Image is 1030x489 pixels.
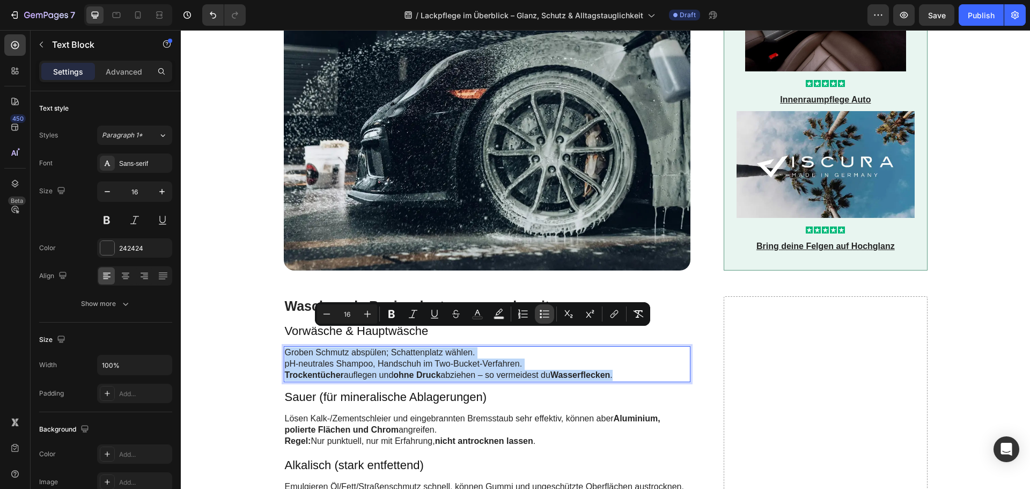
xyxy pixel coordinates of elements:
[97,126,172,145] button: Paragraph 1*
[8,196,26,205] div: Beta
[119,450,170,459] div: Add...
[919,4,954,26] button: Save
[680,10,696,20] span: Draft
[104,340,163,349] strong: Trockentücher
[98,355,172,375] input: Auto
[103,359,510,376] h3: Sauer (für mineralische Ablagerungen)
[104,406,130,415] strong: Regel:
[39,104,69,113] div: Text style
[181,30,1030,489] iframe: Design area
[104,451,509,474] p: Emulgieren Öl/Fett/Straßenschmutz schnell, können Gummi und ungeschützte Oberflächen austrocknen....
[119,389,170,399] div: Add...
[104,329,509,340] p: pH-neutrales Shampoo, Handschuh im Two-Bucket-Verfahren.
[212,340,260,349] strong: ohne Druck
[39,269,69,283] div: Align
[10,114,26,123] div: 450
[119,478,170,487] div: Add...
[103,266,510,286] h2: Rich Text Editor. Editing area: main
[39,389,64,398] div: Padding
[39,449,56,459] div: Color
[103,293,510,310] h3: Rich Text Editor. Editing area: main
[576,212,714,221] a: Bring deine Felgen auf Hochglanz
[102,130,143,140] span: Paragraph 1*
[81,298,131,309] div: Show more
[370,340,429,349] strong: Wasserflecken
[119,244,170,253] div: 242424
[39,360,57,370] div: Width
[39,158,53,168] div: Font
[421,10,643,21] span: Lackpflege im Überblick – Glanz, Schutz & Alltagstauglichkeit
[254,406,352,415] strong: nicht antrocknen lassen
[968,10,995,21] div: Publish
[4,4,80,26] button: 7
[39,333,68,347] div: Size
[39,422,91,437] div: Background
[106,66,142,77] p: Advanced
[959,4,1004,26] button: Publish
[928,11,946,20] span: Save
[416,10,418,21] span: /
[39,243,56,253] div: Color
[52,38,143,51] p: Text Block
[599,65,690,74] a: Innenraumpflege Auto
[119,159,170,169] div: Sans-serif
[104,294,509,309] p: Vorwäsche & Hauptwäsche
[104,267,509,285] p: Waschen als Basis – kratzerarm vorbereiten
[994,436,1019,462] div: Open Intercom Messenger
[315,302,650,326] div: Editor contextual toolbar
[556,81,733,188] img: gempages_556740947103187724-e3fa6d49-c140-4f3e-a9bf-71127430d759.webp
[70,9,75,21] p: 7
[202,4,246,26] div: Undo/Redo
[104,340,509,351] p: auflegen und abziehen – so vermeidest du .
[103,427,510,444] h3: Alkalisch (stark entfettend)
[39,130,58,140] div: Styles
[104,383,509,417] p: Lösen Kalk-/Zementschleier und eingebrannten Bremsstaub sehr effektiv, können aber angreifen. Nur...
[39,477,58,487] div: Image
[39,184,68,199] div: Size
[103,316,510,352] div: Rich Text Editor. Editing area: main
[104,317,509,329] p: Groben Schmutz abspülen; Schattenplatz wählen.
[39,294,172,313] button: Show more
[53,66,83,77] p: Settings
